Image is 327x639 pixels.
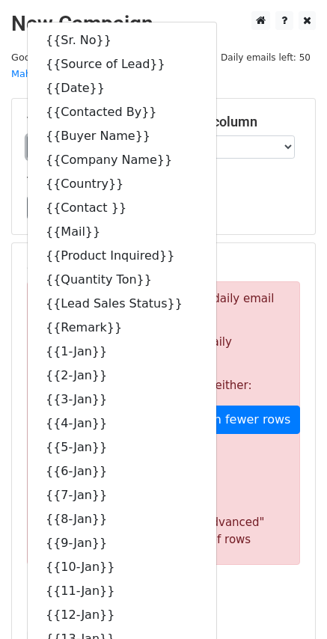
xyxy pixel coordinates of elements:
[28,340,216,364] a: {{1-Jan}}
[28,28,216,52] a: {{Sr. No}}
[252,567,327,639] iframe: Chat Widget
[28,172,216,196] a: {{Country}}
[175,114,301,130] h5: Email column
[28,124,216,148] a: {{Buyer Name}}
[216,52,316,63] a: Daily emails left: 50
[28,148,216,172] a: {{Company Name}}
[28,292,216,316] a: {{Lead Sales Status}}
[28,52,216,76] a: {{Source of Lead}}
[28,388,216,412] a: {{3-Jan}}
[28,459,216,483] a: {{6-Jan}}
[28,531,216,555] a: {{9-Jan}}
[28,268,216,292] a: {{Quantity Ton}}
[28,555,216,579] a: {{10-Jan}}
[11,52,186,80] small: Google Sheet:
[28,244,216,268] a: {{Product Inquired}}
[216,49,316,66] span: Daily emails left: 50
[11,11,316,37] h2: New Campaign
[28,412,216,435] a: {{4-Jan}}
[28,435,216,459] a: {{5-Jan}}
[28,196,216,220] a: {{Contact }}
[28,76,216,100] a: {{Date}}
[28,483,216,507] a: {{7-Jan}}
[28,316,216,340] a: {{Remark}}
[28,364,216,388] a: {{2-Jan}}
[28,579,216,603] a: {{11-Jan}}
[28,603,216,627] a: {{12-Jan}}
[28,220,216,244] a: {{Mail}}
[28,507,216,531] a: {{8-Jan}}
[28,100,216,124] a: {{Contacted By}}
